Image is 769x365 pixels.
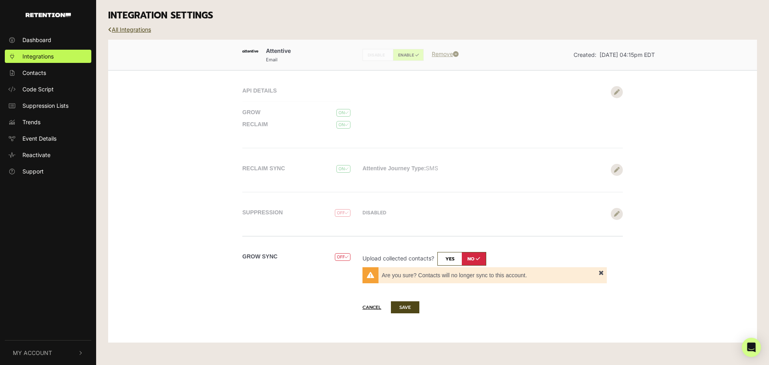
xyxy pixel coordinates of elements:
span: Created: [574,51,596,58]
h3: INTEGRATION SETTINGS [108,10,757,21]
span: Attentive [266,47,291,54]
span: Code Script [22,85,54,93]
span: Reactivate [22,151,50,159]
span: Suppression Lists [22,101,68,110]
button: My Account [5,341,91,365]
span: Contacts [22,69,46,77]
button: Close [596,267,607,278]
small: Email [266,57,278,63]
span: Integrations [22,52,54,60]
img: Retention.com [26,13,71,17]
span: × [598,270,604,275]
a: Integrations [5,50,91,63]
img: Attentive [242,50,258,52]
button: SAVE [391,301,419,313]
span: Event Details [22,134,56,143]
span: My Account [13,349,52,357]
a: All Integrations [108,26,151,33]
a: Dashboard [5,33,91,46]
span: OFF [335,253,350,261]
span: [DATE] 04:15pm EDT [600,51,655,58]
span: Dashboard [22,36,51,44]
a: Suppression Lists [5,99,91,112]
a: Code Script [5,83,91,96]
span: Trends [22,118,40,126]
p: Upload collected contacts? [362,252,607,266]
label: Grow Sync [242,252,278,261]
a: Support [5,165,91,178]
a: Event Details [5,132,91,145]
button: Cancel [362,302,389,313]
div: Open Intercom Messenger [742,338,761,357]
span: Are you sure? Contacts will no longer sync to this account. [382,272,599,279]
a: Trends [5,115,91,129]
span: Support [22,167,44,175]
a: Contacts [5,66,91,79]
a: Reactivate [5,148,91,161]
